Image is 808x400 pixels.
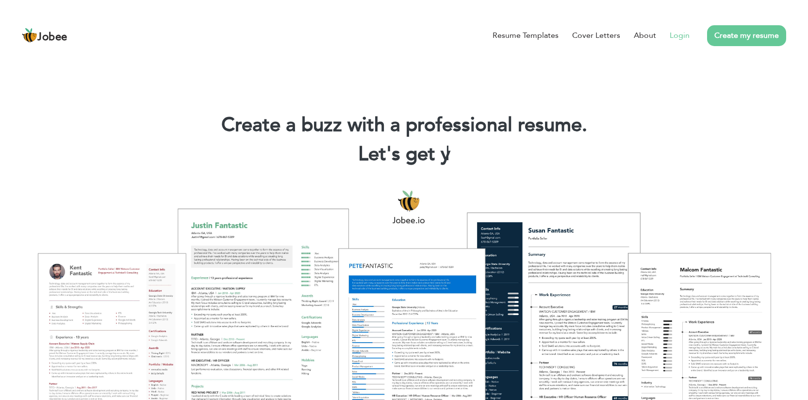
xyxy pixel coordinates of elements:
[15,113,793,138] h1: Create a buzz with a professional resume.
[15,142,793,167] h2: Let's
[22,28,37,43] img: jobee.io
[670,30,690,41] a: Login
[634,30,656,41] a: About
[445,141,450,167] span: |
[37,32,67,43] span: Jobee
[707,25,786,46] a: Create my resume
[493,30,559,41] a: Resume Templates
[572,30,620,41] a: Cover Letters
[406,141,450,167] span: get y
[22,28,67,43] a: Jobee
